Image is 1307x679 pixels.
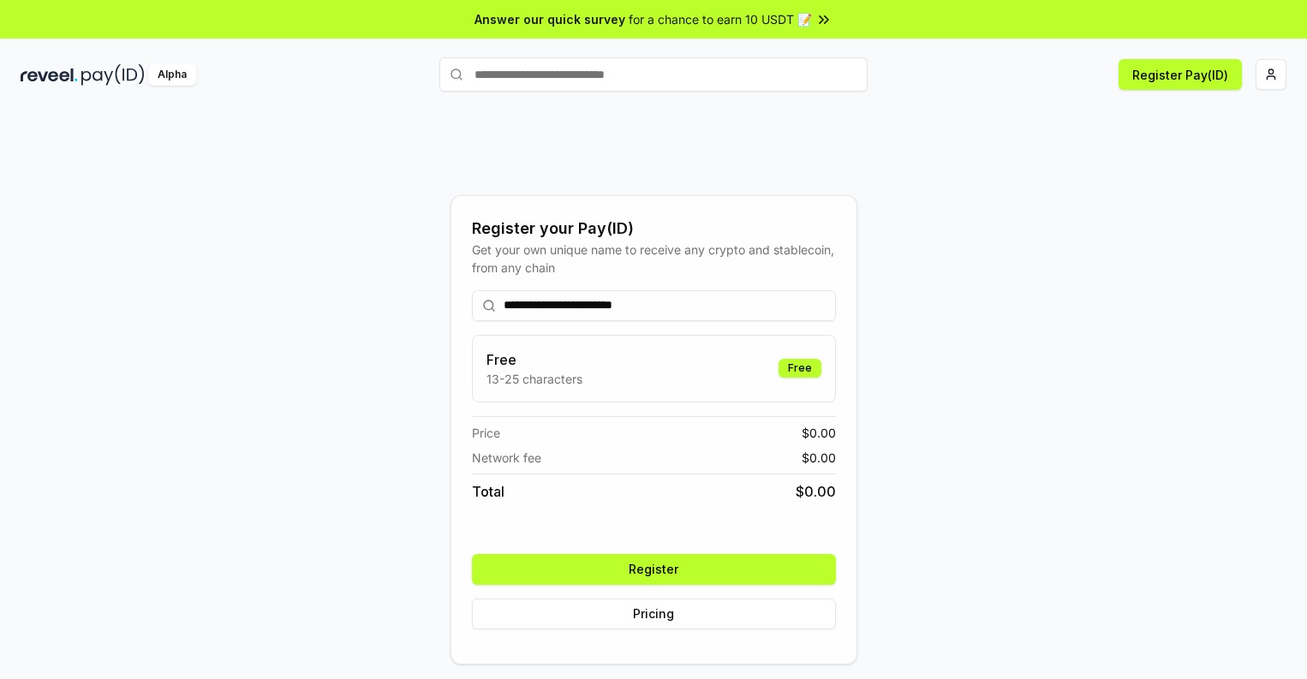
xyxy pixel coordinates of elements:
[472,481,504,502] span: Total
[796,481,836,502] span: $ 0.00
[629,10,812,28] span: for a chance to earn 10 USDT 📝
[802,424,836,442] span: $ 0.00
[474,10,625,28] span: Answer our quick survey
[472,217,836,241] div: Register your Pay(ID)
[21,64,78,86] img: reveel_dark
[779,359,821,378] div: Free
[472,241,836,277] div: Get your own unique name to receive any crypto and stablecoin, from any chain
[472,554,836,585] button: Register
[472,599,836,629] button: Pricing
[486,370,582,388] p: 13-25 characters
[81,64,145,86] img: pay_id
[802,449,836,467] span: $ 0.00
[148,64,196,86] div: Alpha
[486,349,582,370] h3: Free
[472,449,541,467] span: Network fee
[472,424,500,442] span: Price
[1119,59,1242,90] button: Register Pay(ID)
